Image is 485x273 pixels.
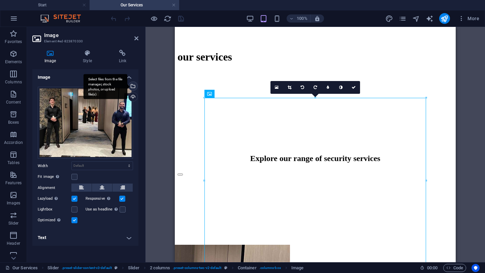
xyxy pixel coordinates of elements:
nav: breadcrumb [47,264,303,272]
h3: Element #ed-823870330 [44,38,125,44]
i: Publish [441,15,448,23]
h4: Image [32,50,71,64]
p: Slider [8,221,19,226]
p: Images [7,200,21,206]
img: Editor Logo [39,14,89,23]
button: Code [443,264,466,272]
button: 100% [287,14,311,23]
label: Fit image [38,173,71,181]
button: pages [399,14,407,23]
h4: Text [32,230,138,246]
button: text_generator [426,14,434,23]
p: Tables [7,160,20,165]
div: imgcomprss1-0KDLZbo2HNUCq9QKl9XC4Q.jpeg [38,87,133,159]
h4: Style [71,50,106,64]
button: navigator [412,14,420,23]
label: Lightbox [38,205,71,213]
button: reload [163,14,171,23]
i: Design (Ctrl+Alt+Y) [385,15,393,23]
i: Navigator [412,15,420,23]
p: Accordion [4,140,23,145]
span: Code [446,264,463,272]
h6: 100% [297,14,308,23]
a: Greyscale [334,81,347,94]
label: Optimized [38,216,71,224]
p: Content [6,100,21,105]
a: Blur [322,81,334,94]
i: Pages (Ctrl+Alt+S) [399,15,407,23]
i: On resize automatically adjust zoom level to fit chosen device. [314,15,320,22]
a: Confirm ( ⌘ ⏎ ) [347,81,360,94]
h4: Our Services [90,1,179,9]
p: Favorites [5,39,22,44]
span: Click to select. Double-click to edit [291,264,303,272]
a: Rotate right 90° [309,81,322,94]
span: . preset-slider-content-v3-default [62,264,112,272]
a: Rotate left 90° [296,81,309,94]
button: design [385,14,393,23]
span: 00 00 [427,264,438,272]
i: This element is a customizable preset [224,266,227,270]
label: Width [38,164,71,168]
a: Crop mode [283,81,296,94]
button: Usercentrics [472,264,480,272]
h4: Image [32,69,138,81]
p: Header [7,241,20,246]
p: Features [5,180,22,186]
button: More [455,13,482,24]
h6: Session time [420,264,438,272]
i: Reload page [164,15,171,23]
p: Boxes [8,120,19,125]
span: Click to select. Double-click to edit [128,264,139,272]
span: Click to select. Double-click to edit [238,264,257,272]
i: AI Writer [426,15,433,23]
a: Click to cancel selection. Double-click to open Pages [5,264,38,272]
button: publish [439,13,450,24]
h4: Link [107,50,138,64]
label: Lazyload [38,195,71,203]
p: Columns [5,79,22,85]
span: Click to select. Double-click to edit [47,264,59,272]
i: This element is a customizable preset [115,266,118,270]
label: Responsive [86,195,119,203]
div: Select files from the file manager, stock photos, or upload file(s) [84,74,127,99]
span: More [458,15,479,22]
a: Select files from the file manager, stock photos, or upload file(s) [128,81,138,91]
span: : [432,265,433,270]
span: Click to select. Double-click to edit [150,264,170,272]
a: Select files from the file manager, stock photos, or upload file(s) [270,81,283,94]
h2: Image [44,32,138,38]
p: Elements [5,59,22,65]
label: Use as headline [86,205,120,213]
span: . preset-columns-two-v2-default [173,264,222,272]
label: Alignment [38,184,71,192]
span: . columns-box [259,264,281,272]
